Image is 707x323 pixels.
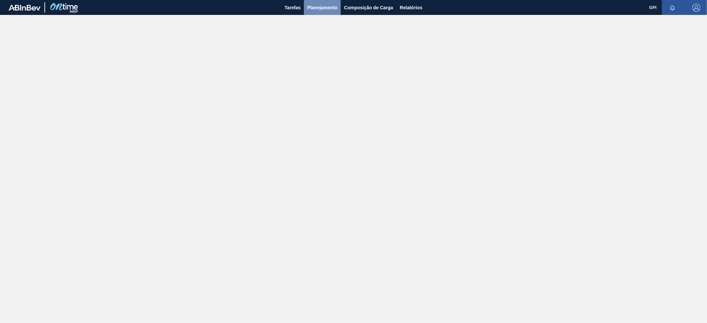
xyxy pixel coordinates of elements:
[284,4,301,12] span: Tarefas
[344,4,393,12] span: Composição de Carga
[662,3,683,12] button: Notificações
[9,5,40,11] img: TNhmsLtSVTkK8tSr43FrP2fwEKptu5GPRR3wAAAABJRU5ErkJggg==
[692,4,700,12] img: Logout
[400,4,422,12] span: Relatórios
[307,4,337,12] span: Planejamento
